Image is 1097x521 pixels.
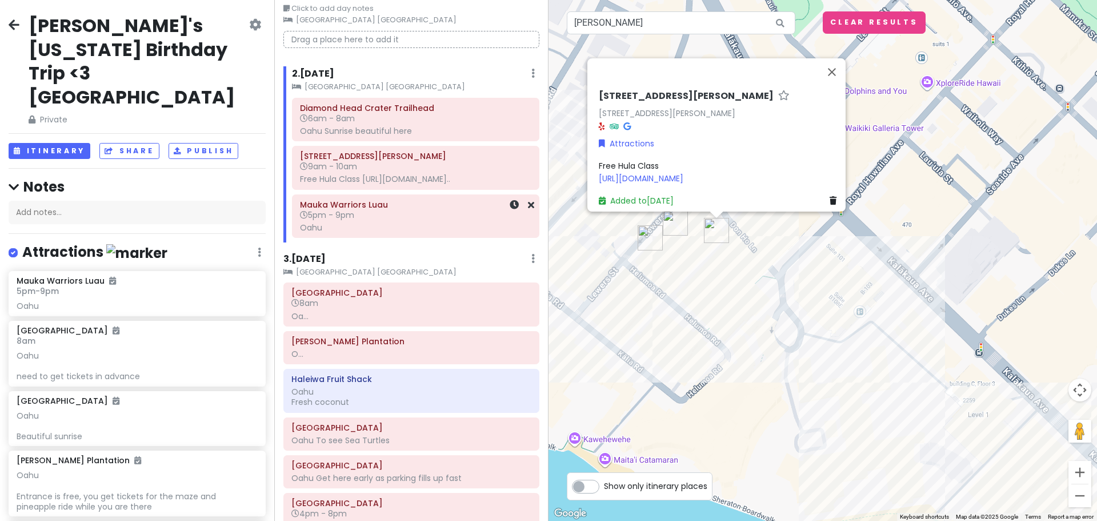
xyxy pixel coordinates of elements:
span: Private [29,113,247,126]
h6: Mauka Warriors Luau [17,276,116,286]
a: Terms (opens in new tab) [1025,514,1041,520]
span: 5pm - 9pm [300,209,354,221]
h6: Waimea Bay Beach [291,460,531,471]
a: Attractions [599,137,654,150]
small: [GEOGRAPHIC_DATA] [GEOGRAPHIC_DATA] [292,81,539,93]
div: Waikiki Beach Walk [663,210,688,236]
a: Delete place [830,194,841,206]
span: 8am [17,335,35,347]
button: Share [99,143,159,160]
i: Tripadvisor [610,122,619,130]
h6: Dole Plantation [291,336,531,347]
div: Oahu Beautiful sunrise [17,411,257,442]
h6: [STREET_ADDRESS][PERSON_NAME] [599,90,774,102]
i: Added to itinerary [113,397,119,405]
a: Added to[DATE] [599,194,674,206]
h6: 227 Lewers St [300,151,531,161]
h6: Diamond Head Crater Trailhead [300,103,531,113]
i: Added to itinerary [113,327,119,335]
h6: [GEOGRAPHIC_DATA] [17,396,119,406]
span: 5pm - 9pm [17,285,59,297]
span: Free Hula Class [599,160,683,184]
small: Click to add day notes [283,3,539,14]
p: Drag a place here to add it [283,31,539,49]
h6: Haleiwa Fruit Shack [291,374,531,384]
button: Itinerary [9,143,90,160]
div: Musubi Cafe IYASUME Waikiki Beach Walk [638,225,663,250]
small: [GEOGRAPHIC_DATA] [GEOGRAPHIC_DATA] [283,14,539,26]
div: Oa... [291,311,531,321]
small: [GEOGRAPHIC_DATA] [GEOGRAPHIC_DATA] [283,267,539,278]
h6: 2 . [DATE] [292,68,334,80]
a: [URL][DOMAIN_NAME] [599,173,683,184]
div: Oahu Get here early as parking fills up fast [291,473,531,483]
i: Added to itinerary [134,456,141,464]
button: Zoom out [1068,484,1091,507]
span: Map data ©2025 Google [956,514,1018,520]
div: Oahu To see Sea Turtles [291,435,531,446]
h6: Pearl Harbor [291,288,531,298]
span: 4pm - 8pm [291,508,347,519]
a: Report a map error [1048,514,1094,520]
a: Remove from day [528,198,534,212]
h6: [GEOGRAPHIC_DATA] [17,325,119,336]
i: Added to itinerary [109,277,116,285]
a: Open this area in Google Maps (opens a new window) [551,506,589,521]
div: Oahu Entrance is free, you get tickets for the maze and pineapple ride while you are there [17,470,257,512]
input: Search a place [567,11,795,34]
h6: Mauka Warriors Luau [300,200,531,210]
h2: [PERSON_NAME]'s [US_STATE] Birthday Trip <3 [GEOGRAPHIC_DATA] [29,14,247,109]
span: 6am - 8am [300,113,355,124]
i: Google Maps [623,122,631,130]
img: Google [551,506,589,521]
div: Oahu Sunrise beautiful here [300,126,531,136]
h6: [PERSON_NAME] Plantation [17,455,141,466]
span: 9am - 10am [300,161,357,172]
span: Show only itinerary places [604,480,707,492]
button: Keyboard shortcuts [900,513,949,521]
button: Zoom in [1068,461,1091,484]
button: Publish [169,143,239,160]
div: 227 Lewers St [704,218,729,243]
div: Oahu need to get tickets in advance [17,351,257,382]
button: Drag Pegman onto the map to open Street View [1068,420,1091,443]
span: 8am [291,297,318,309]
a: [STREET_ADDRESS][PERSON_NAME] [599,107,735,118]
img: marker [106,244,167,262]
h4: Attractions [22,243,167,262]
h6: Waikiki Beach Walk [291,498,531,508]
button: Map camera controls [1068,379,1091,401]
div: Add notes... [9,201,266,225]
div: Free Hula Class [URL][DOMAIN_NAME].. [300,174,531,184]
button: Close [818,58,846,86]
button: Clear Results [823,11,926,34]
div: Oahu [300,222,531,233]
h6: Laniakea Beach [291,423,531,433]
a: Set a time [510,198,519,212]
a: Star place [778,90,790,102]
div: O... [291,349,531,359]
h4: Notes [9,178,266,196]
div: Oahu [17,301,257,311]
h6: 3 . [DATE] [283,253,326,265]
div: Oahu Fresh coconut [291,387,531,407]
